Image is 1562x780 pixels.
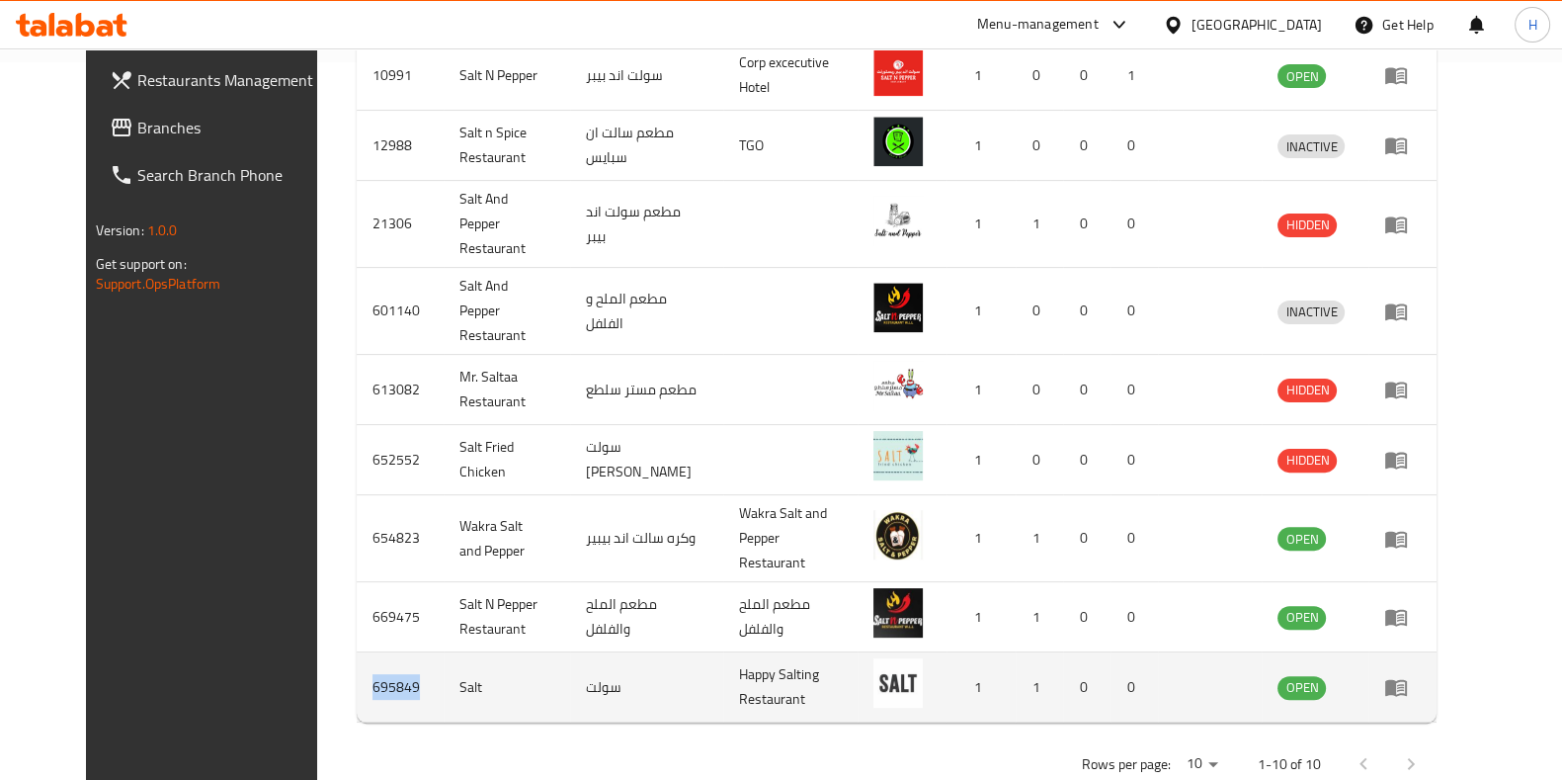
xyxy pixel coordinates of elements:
[1384,448,1421,472] div: Menu
[1110,41,1158,111] td: 1
[1016,355,1063,425] td: 0
[1063,495,1110,582] td: 0
[570,111,723,181] td: مطعم سالت ان سبايس
[1063,41,1110,111] td: 0
[96,271,221,297] a: Support.OpsPlatform
[1178,749,1225,779] div: Rows per page:
[1384,378,1421,401] div: Menu
[357,652,444,723] td: 695849
[94,151,347,199] a: Search Branch Phone
[1277,64,1326,88] div: OPEN
[147,217,178,243] span: 1.0.0
[1063,181,1110,268] td: 0
[1257,752,1320,777] p: 1-10 of 10
[570,582,723,652] td: مطعم الملح والفلفل
[357,111,444,181] td: 12988
[1277,527,1326,551] div: OPEN
[1277,65,1326,88] span: OPEN
[444,268,570,355] td: Salt And Pepper Restaurant
[946,425,1016,495] td: 1
[1277,449,1337,472] span: HIDDEN
[723,495,858,582] td: Wakra Salt and Pepper Restaurant
[1384,675,1421,699] div: Menu
[946,41,1016,111] td: 1
[444,582,570,652] td: Salt N Pepper Restaurant
[1277,676,1326,699] span: OPEN
[1063,582,1110,652] td: 0
[357,181,444,268] td: 21306
[1016,181,1063,268] td: 1
[444,111,570,181] td: Salt n Spice Restaurant
[1063,111,1110,181] td: 0
[723,582,858,652] td: مطعم الملح والفلفل
[1110,582,1158,652] td: 0
[1277,528,1326,551] span: OPEN
[1016,111,1063,181] td: 0
[357,495,444,582] td: 654823
[1063,425,1110,495] td: 0
[1110,268,1158,355] td: 0
[570,652,723,723] td: سولت
[873,510,923,560] img: Wakra Salt and Pepper
[94,104,347,151] a: Branches
[357,582,444,652] td: 669475
[570,181,723,268] td: مطعم سولت اند بيبر
[723,111,858,181] td: TGO
[570,41,723,111] td: سولت اند بيبر
[1277,379,1337,401] span: HIDDEN
[1277,606,1326,629] span: OPEN
[1277,134,1345,158] div: INACTIVE
[946,181,1016,268] td: 1
[1384,213,1421,236] div: Menu
[1016,652,1063,723] td: 1
[1384,605,1421,629] div: Menu
[1384,300,1421,323] div: Menu
[444,425,570,495] td: Salt Fried Chicken
[444,652,570,723] td: Salt
[137,116,331,139] span: Branches
[444,41,570,111] td: Salt N Pepper
[570,495,723,582] td: وكره سالت اند بيبير
[1277,606,1326,630] div: OPEN
[1277,214,1337,236] span: HIDDEN
[946,652,1016,723] td: 1
[946,268,1016,355] td: 1
[570,355,723,425] td: مطعم مستر سلطع
[873,361,923,410] img: Mr. Saltaa Restaurant
[946,111,1016,181] td: 1
[946,582,1016,652] td: 1
[1110,355,1158,425] td: 0
[1527,14,1536,36] span: H
[1192,14,1322,36] div: [GEOGRAPHIC_DATA]
[1277,301,1345,323] span: INACTIVE
[1110,495,1158,582] td: 0
[1110,111,1158,181] td: 0
[873,588,923,638] img: Salt N Pepper Restaurant
[873,431,923,480] img: Salt Fried Chicken
[873,117,923,166] img: Salt n Spice Restaurant
[137,163,331,187] span: Search Branch Phone
[1016,41,1063,111] td: 0
[873,46,923,96] img: Salt N Pepper
[723,652,858,723] td: Happy Salting Restaurant
[723,41,858,111] td: Corp excecutive Hotel
[1384,527,1421,551] div: Menu
[1110,425,1158,495] td: 0
[1277,676,1326,700] div: OPEN
[1110,652,1158,723] td: 0
[1016,268,1063,355] td: 0
[570,425,723,495] td: سولت [PERSON_NAME]
[1016,582,1063,652] td: 1
[1081,752,1170,777] p: Rows per page:
[873,658,923,708] img: Salt
[1277,301,1345,324] div: INACTIVE
[1384,63,1421,87] div: Menu
[946,355,1016,425] td: 1
[873,196,923,245] img: Salt And Pepper Restaurant
[570,268,723,355] td: مطعم الملح و الفلفل
[1063,355,1110,425] td: 0
[94,56,347,104] a: Restaurants Management
[1277,379,1337,402] div: HIDDEN
[357,425,444,495] td: 652552
[1384,133,1421,157] div: Menu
